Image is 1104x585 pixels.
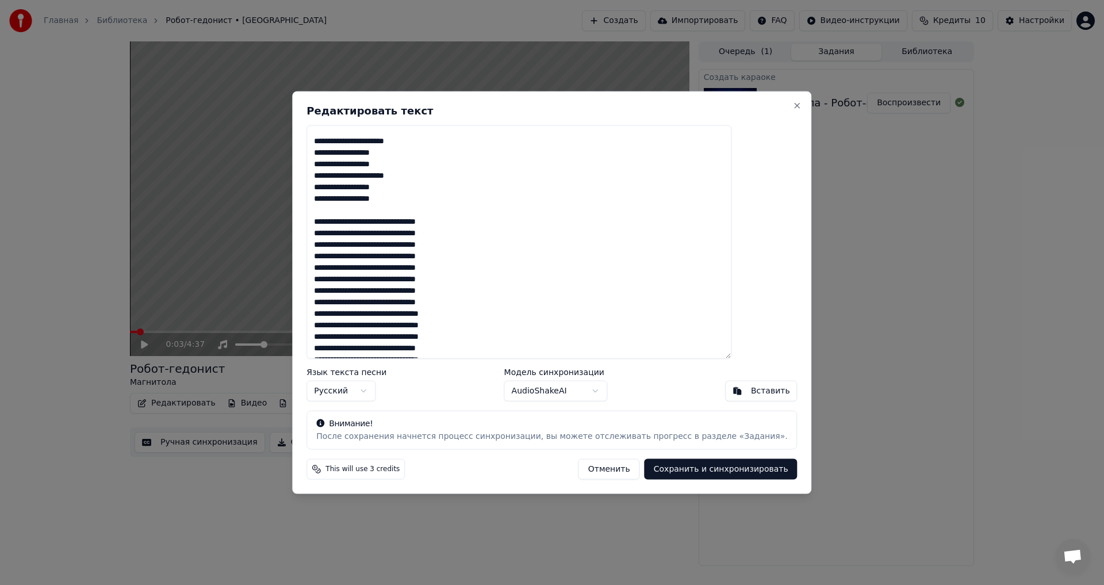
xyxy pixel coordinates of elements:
[725,381,798,402] button: Вставить
[316,431,787,442] div: После сохранения начнется процесс синхронизации, вы можете отслеживать прогресс в разделе «Задания».
[504,368,608,376] label: Модель синхронизации
[751,385,790,397] div: Вставить
[316,418,787,430] div: Внимание!
[578,459,640,480] button: Отменить
[306,368,386,376] label: Язык текста песни
[306,105,797,116] h2: Редактировать текст
[645,459,798,480] button: Сохранить и синхронизировать
[325,465,400,474] span: This will use 3 credits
